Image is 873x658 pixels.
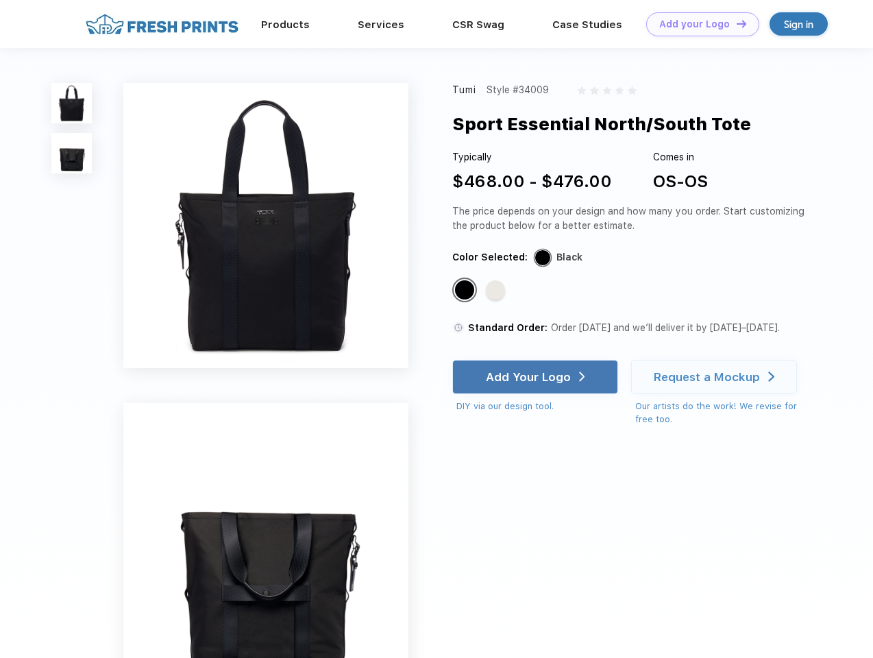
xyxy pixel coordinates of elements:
[628,86,636,95] img: gray_star.svg
[768,371,774,382] img: white arrow
[452,111,751,137] div: Sport Essential North/South Tote
[737,20,746,27] img: DT
[468,322,548,333] span: Standard Order:
[82,12,243,36] img: fo%20logo%202.webp
[784,16,813,32] div: Sign in
[487,83,549,97] div: Style #34009
[659,19,730,30] div: Add your Logo
[452,250,528,265] div: Color Selected:
[551,322,780,333] span: Order [DATE] and we’ll deliver it by [DATE]–[DATE].
[590,86,598,95] img: gray_star.svg
[654,370,760,384] div: Request a Mockup
[615,86,624,95] img: gray_star.svg
[579,371,585,382] img: white arrow
[51,83,92,123] img: func=resize&h=100
[486,370,571,384] div: Add Your Logo
[653,150,708,164] div: Comes in
[770,12,828,36] a: Sign in
[653,169,708,194] div: OS-OS
[635,400,810,426] div: Our artists do the work! We revise for free too.
[455,280,474,300] div: Black
[578,86,586,95] img: gray_star.svg
[51,133,92,173] img: func=resize&h=100
[486,280,505,300] div: Off White Tan
[456,400,618,413] div: DIY via our design tool.
[261,19,310,31] a: Products
[452,150,612,164] div: Typically
[452,321,465,334] img: standard order
[452,169,612,194] div: $468.00 - $476.00
[603,86,611,95] img: gray_star.svg
[556,250,582,265] div: Black
[123,83,408,368] img: func=resize&h=640
[452,204,810,233] div: The price depends on your design and how many you order. Start customizing the product below for ...
[452,83,477,97] div: Tumi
